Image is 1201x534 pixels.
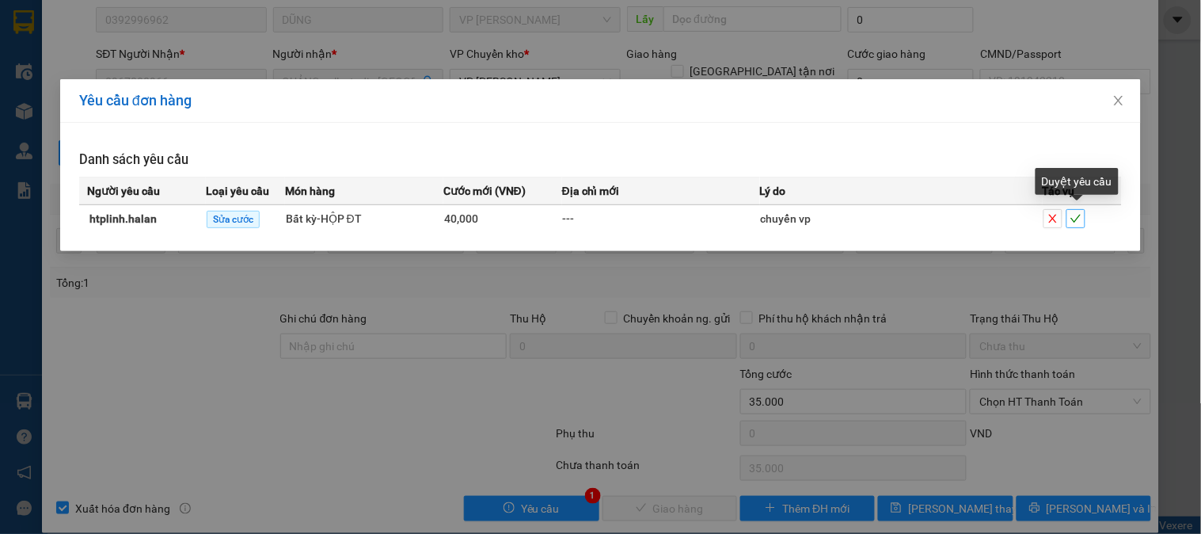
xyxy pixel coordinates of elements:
span: Loại yêu cầu [206,182,269,200]
span: Bất kỳ [286,212,362,225]
div: Yêu cầu đơn hàng [79,92,1122,109]
strong: htplinh.halan [89,212,157,225]
span: Món hàng [285,182,335,200]
span: Địa chỉ mới [562,182,619,200]
button: check [1066,209,1085,228]
div: Duyệt yêu cầu [1036,168,1119,195]
span: close [1044,213,1062,224]
button: Close [1096,79,1141,124]
span: chuyển vp [761,212,811,225]
button: close [1043,209,1062,228]
span: Cước mới (VNĐ) [443,182,526,200]
span: 40,000 [444,212,478,225]
span: - HỘP ĐT [317,212,362,225]
span: Người yêu cầu [87,182,160,200]
span: close [1112,94,1125,107]
span: --- [563,212,575,225]
h3: Danh sách yêu cầu [79,150,1122,170]
span: Lý do [760,182,786,200]
span: check [1067,213,1085,224]
span: Sửa cước [207,211,260,228]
